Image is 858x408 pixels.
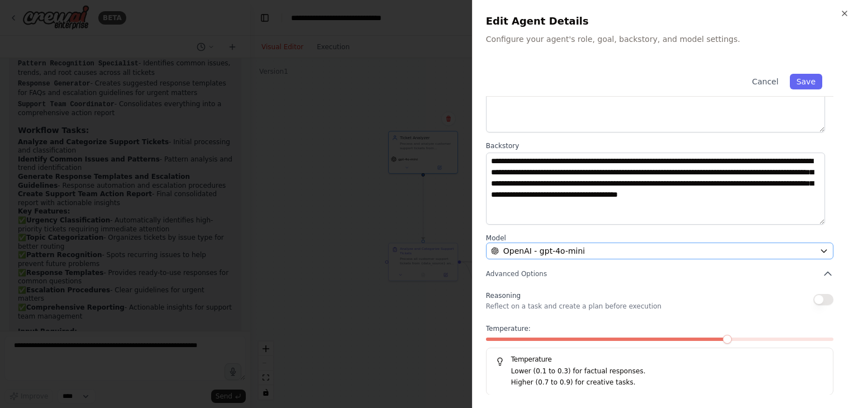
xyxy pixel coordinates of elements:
[511,366,824,377] p: Lower (0.1 to 0.3) for factual responses.
[486,243,833,259] button: OpenAI - gpt-4o-mini
[486,324,531,333] span: Temperature:
[486,268,833,279] button: Advanced Options
[486,34,845,45] p: Configure your agent's role, goal, backstory, and model settings.
[503,245,585,257] span: OpenAI - gpt-4o-mini
[790,74,822,89] button: Save
[486,302,661,311] p: Reflect on a task and create a plan before execution
[486,269,547,278] span: Advanced Options
[511,377,824,388] p: Higher (0.7 to 0.9) for creative tasks.
[486,141,833,150] label: Backstory
[486,13,845,29] h2: Edit Agent Details
[486,292,521,300] span: Reasoning
[486,234,833,243] label: Model
[745,74,785,89] button: Cancel
[495,355,824,364] h5: Temperature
